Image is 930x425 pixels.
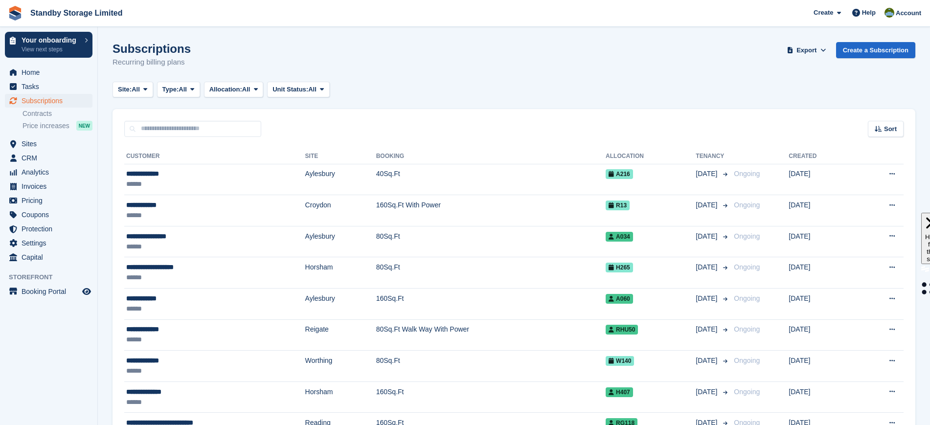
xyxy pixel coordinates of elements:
span: A216 [606,169,633,179]
td: 80Sq.Ft [376,351,606,382]
th: Allocation [606,149,696,164]
td: Reigate [305,319,376,351]
span: Invoices [22,179,80,193]
a: menu [5,66,92,79]
span: Ongoing [734,325,760,333]
span: A060 [606,294,633,304]
a: menu [5,179,92,193]
p: Recurring billing plans [113,57,191,68]
span: Ongoing [734,201,760,209]
span: [DATE] [696,387,719,397]
a: menu [5,222,92,236]
span: Sort [884,124,897,134]
span: [DATE] [696,293,719,304]
td: Aylesbury [305,226,376,257]
span: All [132,85,140,94]
span: H407 [606,387,633,397]
span: Create [814,8,833,18]
td: Worthing [305,351,376,382]
td: [DATE] [789,164,855,195]
td: 80Sq.Ft [376,257,606,289]
a: menu [5,208,92,222]
td: [DATE] [789,319,855,351]
a: menu [5,194,92,207]
span: [DATE] [696,231,719,242]
span: Sites [22,137,80,151]
span: Home [22,66,80,79]
span: H265 [606,263,633,272]
span: A034 [606,232,633,242]
span: Account [896,8,921,18]
a: Price increases NEW [23,120,92,131]
span: [DATE] [696,324,719,335]
a: menu [5,80,92,93]
a: Standby Storage Limited [26,5,126,21]
span: Tasks [22,80,80,93]
span: Capital [22,250,80,264]
td: [DATE] [789,226,855,257]
span: W140 [606,356,634,366]
button: Allocation: All [204,82,264,98]
span: RHU50 [606,325,638,335]
td: Croydon [305,195,376,226]
td: 160Sq.Ft With Power [376,195,606,226]
span: Help [862,8,876,18]
span: Allocation: [209,85,242,94]
button: Unit Status: All [267,82,329,98]
td: Horsham [305,257,376,289]
a: menu [5,285,92,298]
span: Type: [162,85,179,94]
a: Contracts [23,109,92,118]
td: Horsham [305,381,376,413]
td: Aylesbury [305,164,376,195]
span: [DATE] [696,262,719,272]
span: Analytics [22,165,80,179]
a: menu [5,250,92,264]
td: 40Sq.Ft [376,164,606,195]
td: [DATE] [789,195,855,226]
span: Protection [22,222,80,236]
td: [DATE] [789,289,855,320]
td: Aylesbury [305,289,376,320]
span: Storefront [9,272,97,282]
span: CRM [22,151,80,165]
span: Pricing [22,194,80,207]
td: 80Sq.Ft [376,226,606,257]
th: Booking [376,149,606,164]
a: menu [5,165,92,179]
td: 80Sq.Ft Walk Way With Power [376,319,606,351]
button: Type: All [157,82,200,98]
span: Subscriptions [22,94,80,108]
span: Ongoing [734,388,760,396]
button: Site: All [113,82,153,98]
div: NEW [76,121,92,131]
span: Price increases [23,121,69,131]
span: Coupons [22,208,80,222]
th: Created [789,149,855,164]
a: Preview store [81,286,92,297]
span: All [179,85,187,94]
span: Unit Status: [272,85,308,94]
span: [DATE] [696,169,719,179]
span: All [308,85,317,94]
span: Site: [118,85,132,94]
td: 160Sq.Ft [376,381,606,413]
p: Your onboarding [22,37,80,44]
a: Create a Subscription [836,42,915,58]
h1: Subscriptions [113,42,191,55]
span: Settings [22,236,80,250]
th: Tenancy [696,149,730,164]
a: menu [5,151,92,165]
span: Ongoing [734,294,760,302]
a: Your onboarding View next steps [5,32,92,58]
span: Booking Portal [22,285,80,298]
td: [DATE] [789,351,855,382]
img: Aaron Winter [885,8,894,18]
td: 160Sq.Ft [376,289,606,320]
span: Export [796,45,817,55]
td: [DATE] [789,257,855,289]
span: Ongoing [734,263,760,271]
a: menu [5,137,92,151]
th: Site [305,149,376,164]
p: View next steps [22,45,80,54]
